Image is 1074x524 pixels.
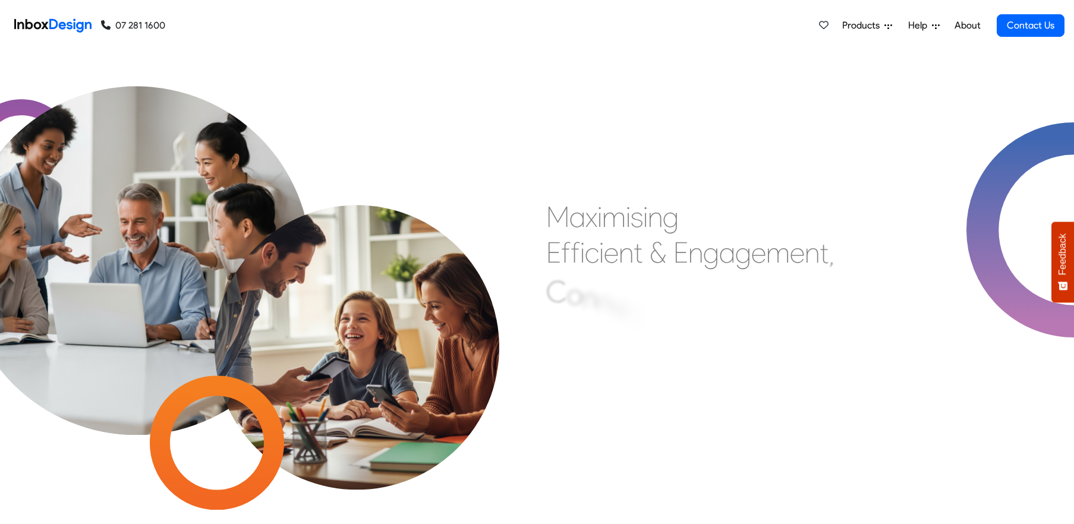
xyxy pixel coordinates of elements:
div: , [829,236,834,272]
div: a [719,235,735,270]
div: & [650,235,666,270]
div: a [569,199,585,235]
span: Feedback [1057,233,1068,275]
div: t [641,300,650,336]
a: 07 281 1600 [101,18,165,33]
div: E [546,235,561,270]
div: f [561,235,571,270]
div: M [546,199,569,235]
div: t [634,235,642,270]
div: e [612,288,627,324]
div: i [597,199,602,235]
div: c [585,235,599,270]
div: x [585,199,597,235]
div: e [751,235,766,270]
a: About [951,14,984,37]
div: n [582,279,597,315]
div: g [735,235,751,270]
div: Maximising Efficient & Engagement, Connecting Schools, Families, and Students. [546,199,834,377]
div: e [604,235,619,270]
span: Products [842,18,884,33]
div: n [805,235,820,270]
div: n [688,235,703,270]
div: n [648,199,663,235]
div: C [546,273,567,309]
div: s [631,199,643,235]
div: i [626,199,631,235]
div: n [597,283,612,319]
div: m [602,199,626,235]
div: g [703,235,719,270]
div: e [790,235,805,270]
div: m [766,235,790,270]
div: f [571,235,580,270]
img: parents_with_child.png [179,134,535,490]
div: o [567,276,582,312]
div: i [599,235,604,270]
a: Products [837,14,897,37]
div: i [643,199,648,235]
div: E [673,235,688,270]
div: g [663,199,679,235]
a: Help [903,14,944,37]
a: Contact Us [997,14,1064,37]
div: t [820,235,829,270]
span: Help [908,18,932,33]
div: n [619,235,634,270]
div: c [627,293,641,329]
div: i [580,235,585,270]
button: Feedback - Show survey [1051,222,1074,302]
